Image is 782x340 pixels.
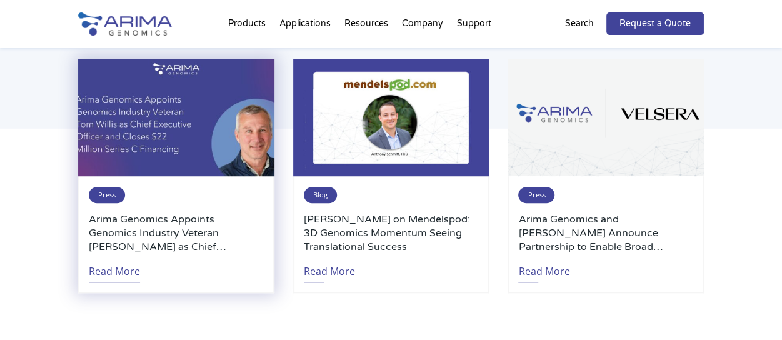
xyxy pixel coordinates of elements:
[565,16,594,32] p: Search
[719,280,782,340] iframe: Chat Widget
[293,59,489,176] img: Anthony-Schmitt-PhD-2-500x300.jpg
[78,59,274,176] img: Personnel-Announcement-LinkedIn-Carousel-22025-1-500x300.jpg
[89,187,125,203] span: Press
[518,187,554,203] span: Press
[304,254,355,282] a: Read More
[518,254,569,282] a: Read More
[606,12,704,35] a: Request a Quote
[89,254,140,282] a: Read More
[508,59,704,176] img: Arima-Genomics-and-Velsera-Logos-500x300.png
[304,187,337,203] span: Blog
[518,212,693,254] a: Arima Genomics and [PERSON_NAME] Announce Partnership to Enable Broad Adoption of [PERSON_NAME] F...
[78,12,172,36] img: Arima-Genomics-logo
[304,212,479,254] a: [PERSON_NAME] on Mendelspod: 3D Genomics Momentum Seeing Translational Success
[89,212,264,254] a: Arima Genomics Appoints Genomics Industry Veteran [PERSON_NAME] as Chief Executive Officer and Cl...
